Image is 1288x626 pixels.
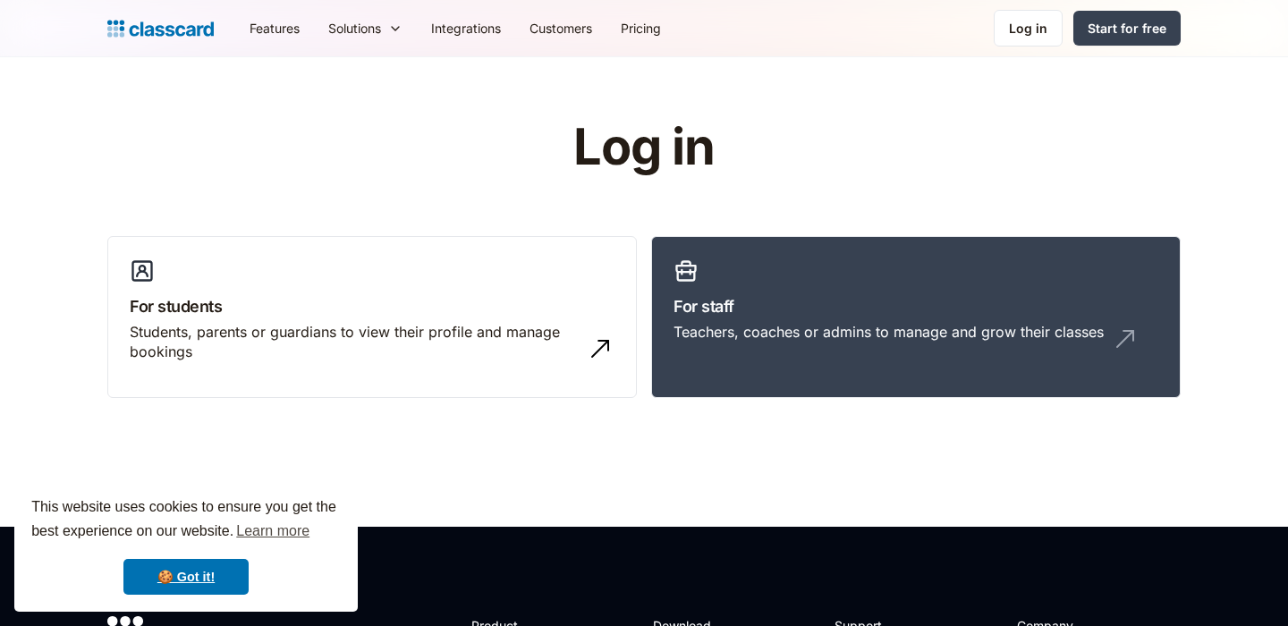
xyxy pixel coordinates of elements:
h3: For students [130,294,614,318]
a: For staffTeachers, coaches or admins to manage and grow their classes [651,236,1181,399]
a: Features [235,8,314,48]
a: home [107,16,214,41]
a: Customers [515,8,606,48]
h3: For staff [674,294,1158,318]
div: Solutions [328,19,381,38]
a: Log in [994,10,1063,47]
a: learn more about cookies [233,518,312,545]
a: dismiss cookie message [123,559,249,595]
div: Log in [1009,19,1047,38]
a: Start for free [1073,11,1181,46]
a: Pricing [606,8,675,48]
a: Integrations [417,8,515,48]
div: Solutions [314,8,417,48]
h1: Log in [360,120,928,175]
a: For studentsStudents, parents or guardians to view their profile and manage bookings [107,236,637,399]
div: Students, parents or guardians to view their profile and manage bookings [130,322,579,362]
div: cookieconsent [14,479,358,612]
div: Start for free [1088,19,1166,38]
span: This website uses cookies to ensure you get the best experience on our website. [31,496,341,545]
div: Teachers, coaches or admins to manage and grow their classes [674,322,1104,342]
